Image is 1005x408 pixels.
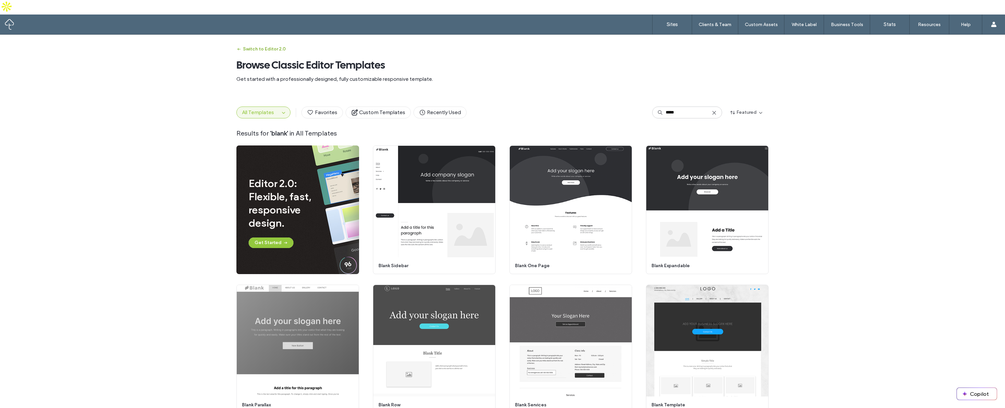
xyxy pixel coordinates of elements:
button: Switch to Editor 2.0 [236,44,286,54]
button: All Templates [237,107,280,118]
label: Clients & Team [699,22,731,27]
label: White Label [792,22,817,27]
button: Custom Templates [346,107,411,118]
span: blank one page [515,263,623,269]
span: Help [15,5,28,11]
span: blank sidebar [379,263,486,269]
span: Recently Used [419,109,461,116]
label: Stats [884,21,896,27]
span: blank expandable [652,263,759,269]
span: Browse Classic Editor Templates [236,58,769,72]
span: Favorites [307,109,337,116]
button: Favorites [301,107,343,118]
span: Results for in All Templates [236,129,769,138]
span: All Templates [242,109,274,115]
button: Recently Used [413,107,467,118]
button: Copilot [957,388,997,400]
label: Business Tools [831,22,863,27]
span: Custom Templates [351,109,405,116]
span: Get started with a professionally designed, fully customizable responsive template. [236,76,769,83]
label: Custom Assets [745,22,778,27]
a: Stats [870,15,909,34]
a: Sites [653,15,692,34]
button: Featured [725,107,769,118]
span: Editor 2.0: Flexible, fast, responsive design. [249,177,329,230]
span: ' blank ' [270,129,288,137]
button: Get Started [249,237,293,248]
label: Sites [667,21,678,27]
a: Resources [910,15,949,34]
label: Resources [918,22,941,27]
label: Help [961,22,971,27]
